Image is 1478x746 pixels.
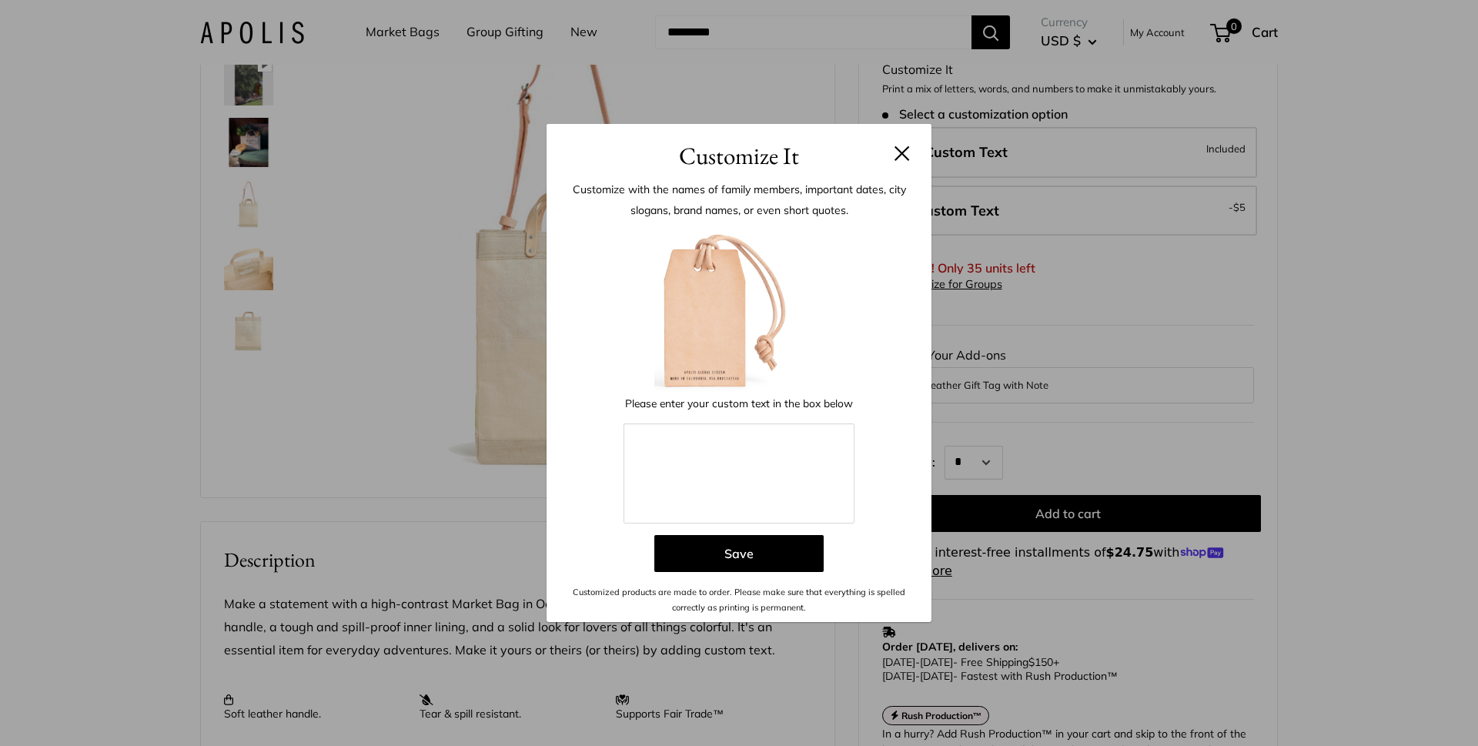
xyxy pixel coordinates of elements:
button: Save [654,535,824,572]
p: Please enter your custom text in the box below [624,393,854,413]
p: Customized products are made to order. Please make sure that everything is spelled correctly as p... [570,584,908,616]
h3: Customize It [570,138,908,174]
p: Customize with the names of family members, important dates, city slogans, brand names, or even s... [570,179,908,219]
img: Blank-LuggageTagLetter-forCustomizer.jpg [654,224,824,393]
